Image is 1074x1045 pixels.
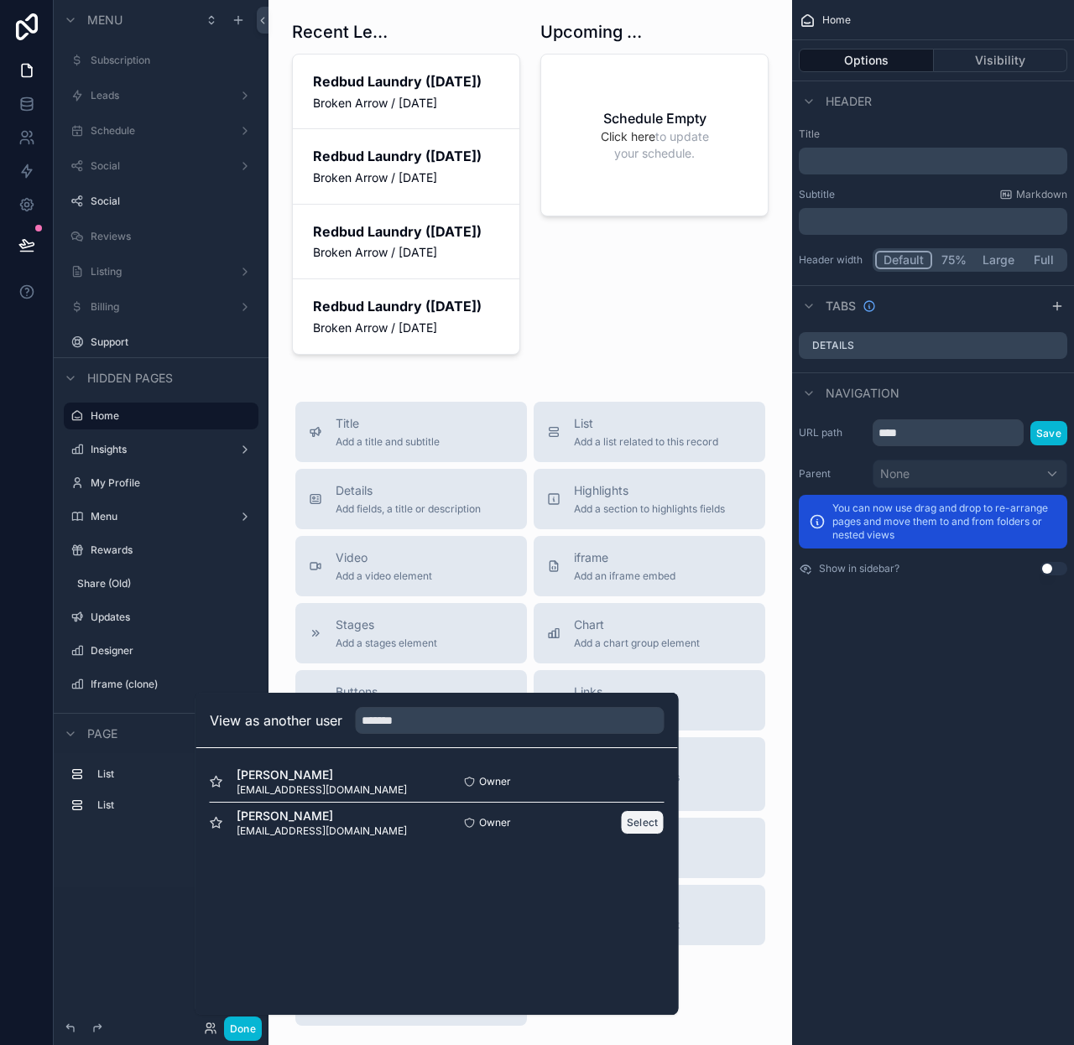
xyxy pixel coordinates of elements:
[336,482,481,499] span: Details
[295,469,527,529] button: DetailsAdd fields, a title or description
[91,476,255,490] label: My Profile
[336,637,437,650] span: Add a stages element
[574,569,675,583] span: Add an iframe embed
[799,426,866,439] label: URL path
[224,1016,262,1041] button: Done
[574,684,645,700] span: Links
[336,684,454,700] span: Buttons
[91,300,232,314] label: Billing
[975,251,1022,269] button: Large
[91,644,255,658] label: Designer
[91,265,232,278] label: Listing
[91,124,232,138] label: Schedule
[1016,188,1067,201] span: Markdown
[91,443,232,456] label: Insights
[91,409,248,423] label: Home
[574,502,725,516] span: Add a section to highlights fields
[999,188,1067,201] a: Markdown
[534,402,765,462] button: ListAdd a list related to this record
[534,670,765,730] button: LinksAdd quick links
[799,253,866,267] label: Header width
[91,335,255,349] label: Support
[799,127,1067,141] label: Title
[237,824,407,838] span: [EMAIL_ADDRESS][DOMAIN_NAME]
[336,415,440,432] span: Title
[87,370,173,387] span: Hidden pages
[91,54,255,67] label: Subscription
[799,467,866,481] label: Parent
[574,415,718,432] span: List
[237,783,407,797] span: [EMAIL_ADDRESS][DOMAIN_NAME]
[91,159,232,173] label: Social
[534,469,765,529] button: HighlightsAdd a section to highlights fields
[826,93,872,110] span: Header
[237,808,407,824] span: [PERSON_NAME]
[875,251,932,269] button: Default
[87,725,117,742] span: Page
[210,710,342,730] h2: View as another user
[91,678,255,691] label: Iframe (clone)
[91,230,255,243] label: Reviews
[812,339,854,352] label: Details
[97,767,252,781] label: List
[97,798,252,812] label: List
[91,195,255,208] label: Social
[295,402,527,462] button: TitleAdd a title and subtitle
[87,12,123,29] span: Menu
[574,435,718,449] span: Add a list related to this record
[91,543,255,557] label: Rewards
[799,188,835,201] label: Subtitle
[880,465,910,482] span: None
[799,148,1067,174] div: scrollable content
[832,502,1057,542] p: You can now use drag and drop to re-arrange pages and move them to and from folders or nested views
[826,385,899,402] span: Navigation
[336,549,432,566] span: Video
[237,767,407,783] span: [PERSON_NAME]
[621,810,665,834] button: Select
[91,611,255,624] label: Updates
[91,89,232,102] label: Leads
[295,536,527,596] button: VideoAdd a video element
[574,482,725,499] span: Highlights
[336,616,437,633] span: Stages
[77,577,255,590] label: Share (Old)
[295,670,527,730] button: ButtonsAdd an action button row
[91,510,232,523] label: Menu
[574,637,700,650] span: Add a chart group element
[54,753,268,835] div: scrollable content
[822,13,851,27] span: Home
[799,49,934,72] button: Options
[336,502,481,516] span: Add fields, a title or description
[479,775,511,788] span: Owner
[574,616,700,633] span: Chart
[574,549,675,566] span: iframe
[826,298,856,315] span: Tabs
[934,49,1068,72] button: Visibility
[819,562,899,575] label: Show in sidebar?
[479,816,511,829] span: Owner
[873,460,1067,488] button: None
[1030,421,1067,445] button: Save
[336,435,440,449] span: Add a title and subtitle
[534,536,765,596] button: iframeAdd an iframe embed
[1022,251,1065,269] button: Full
[336,569,432,583] span: Add a video element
